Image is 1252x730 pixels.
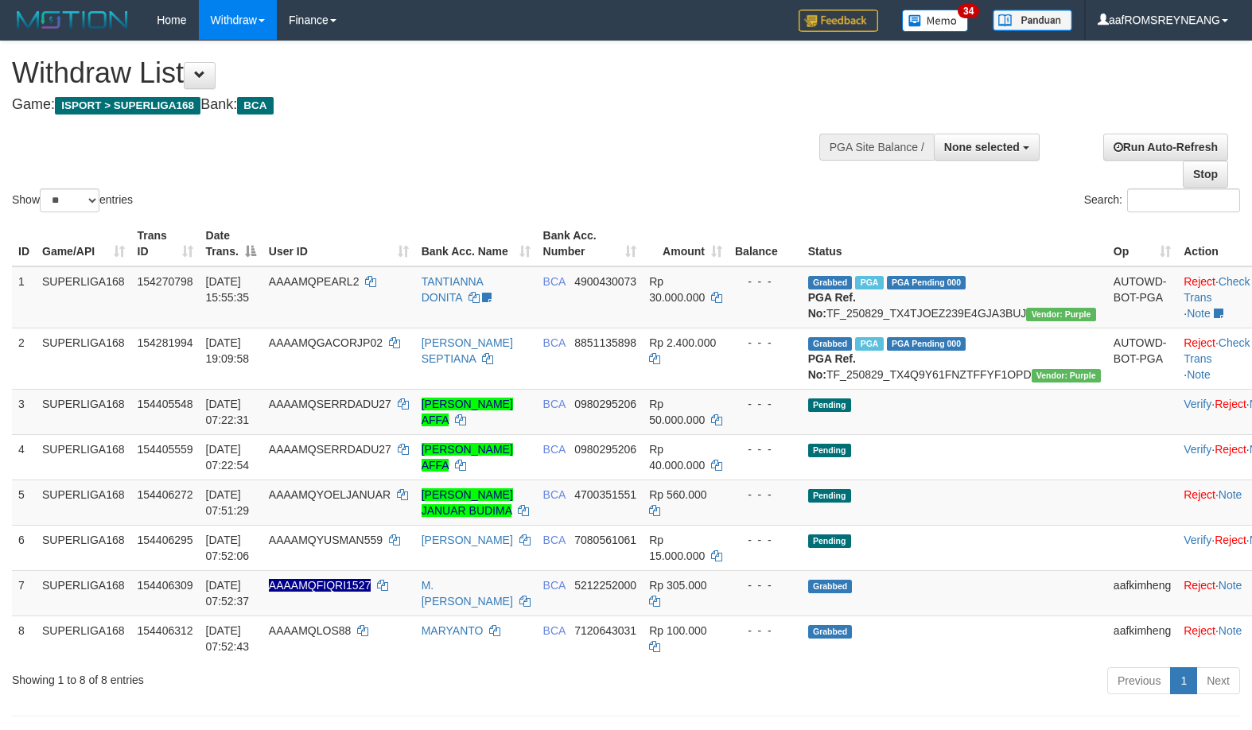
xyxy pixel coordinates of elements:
span: Rp 50.000.000 [649,398,705,426]
div: - - - [735,441,795,457]
a: M.[PERSON_NAME] [422,579,513,608]
span: AAAAMQSERRDADU27 [269,443,391,456]
span: AAAAMQPEARL2 [269,275,360,288]
td: 6 [12,525,36,570]
span: [DATE] 07:52:06 [206,534,250,562]
span: Copy 0980295206 to clipboard [574,443,636,456]
span: Grabbed [808,276,853,289]
td: SUPERLIGA168 [36,389,131,434]
div: - - - [735,335,795,351]
th: Bank Acc. Number: activate to sort column ascending [537,221,643,266]
span: 34 [958,4,979,18]
th: Trans ID: activate to sort column ascending [131,221,200,266]
a: Verify [1184,534,1211,546]
th: Bank Acc. Name: activate to sort column ascending [415,221,537,266]
a: 1 [1170,667,1197,694]
a: Note [1219,579,1242,592]
span: BCA [543,443,566,456]
span: ISPORT > SUPERLIGA168 [55,97,200,115]
th: Balance [729,221,802,266]
span: AAAAMQSERRDADU27 [269,398,391,410]
span: 154270798 [138,275,193,288]
a: Verify [1184,443,1211,456]
span: 154406295 [138,534,193,546]
a: [PERSON_NAME] AFFA [422,398,513,426]
span: [DATE] 07:52:43 [206,624,250,653]
span: BCA [543,398,566,410]
td: SUPERLIGA168 [36,328,131,389]
a: [PERSON_NAME] JANUAR BUDIMA [422,488,513,517]
span: 154405548 [138,398,193,410]
span: Pending [808,489,851,503]
a: Check Trans [1184,336,1250,365]
a: [PERSON_NAME] [422,534,513,546]
span: [DATE] 19:09:58 [206,336,250,365]
td: 4 [12,434,36,480]
a: Reject [1184,579,1215,592]
th: Status [802,221,1107,266]
a: Note [1187,307,1211,320]
span: PGA Pending [887,337,966,351]
span: BCA [543,336,566,349]
td: SUPERLIGA168 [36,266,131,328]
a: Reject [1215,443,1246,456]
span: BCA [543,579,566,592]
a: Reject [1215,398,1246,410]
td: 7 [12,570,36,615]
span: Rp 305.000 [649,579,706,592]
a: Stop [1183,161,1228,188]
span: None selected [944,141,1020,153]
div: - - - [735,274,795,289]
td: TF_250829_TX4Q9Y61FNZTFFYF1OPD [802,328,1107,389]
span: Copy 7080561061 to clipboard [574,534,636,546]
span: AAAAMQLOS88 [269,624,352,637]
td: aafkimheng [1107,570,1177,615]
h1: Withdraw List [12,57,818,89]
label: Search: [1084,188,1240,212]
span: Copy 4700351551 to clipboard [574,488,636,501]
span: Pending [808,398,851,412]
td: 8 [12,615,36,661]
a: Reject [1184,624,1215,637]
select: Showentries [40,188,99,212]
td: 3 [12,389,36,434]
img: Button%20Memo.svg [902,10,969,32]
span: AAAAMQYOELJANUAR [269,488,391,501]
td: TF_250829_TX4TJOEZ239E4GJA3BUJ [802,266,1107,328]
a: Reject [1184,275,1215,288]
span: 154406309 [138,579,193,592]
span: Vendor URL: https://trx4.1velocity.biz [1026,308,1095,321]
span: Marked by aafmaleo [855,276,883,289]
span: [DATE] 07:51:29 [206,488,250,517]
div: - - - [735,577,795,593]
span: BCA [543,534,566,546]
span: BCA [543,488,566,501]
span: [DATE] 15:55:35 [206,275,250,304]
span: Copy 0980295206 to clipboard [574,398,636,410]
span: 154406272 [138,488,193,501]
span: Grabbed [808,337,853,351]
td: aafkimheng [1107,615,1177,661]
th: Op: activate to sort column ascending [1107,221,1177,266]
a: TANTIANNA DONITA [422,275,484,304]
th: Date Trans.: activate to sort column descending [200,221,262,266]
span: AAAAMQYUSMAN559 [269,534,383,546]
img: Feedback.jpg [799,10,878,32]
th: User ID: activate to sort column ascending [262,221,415,266]
span: Rp 40.000.000 [649,443,705,472]
span: [DATE] 07:52:37 [206,579,250,608]
span: Pending [808,444,851,457]
a: Note [1187,368,1211,381]
a: [PERSON_NAME] AFFA [422,443,513,472]
th: Game/API: activate to sort column ascending [36,221,131,266]
td: SUPERLIGA168 [36,570,131,615]
span: Grabbed [808,625,853,639]
img: panduan.png [993,10,1072,31]
span: 154405559 [138,443,193,456]
div: - - - [735,623,795,639]
a: Note [1219,624,1242,637]
td: AUTOWD-BOT-PGA [1107,328,1177,389]
td: 5 [12,480,36,525]
td: SUPERLIGA168 [36,615,131,661]
b: PGA Ref. No: [808,352,856,381]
